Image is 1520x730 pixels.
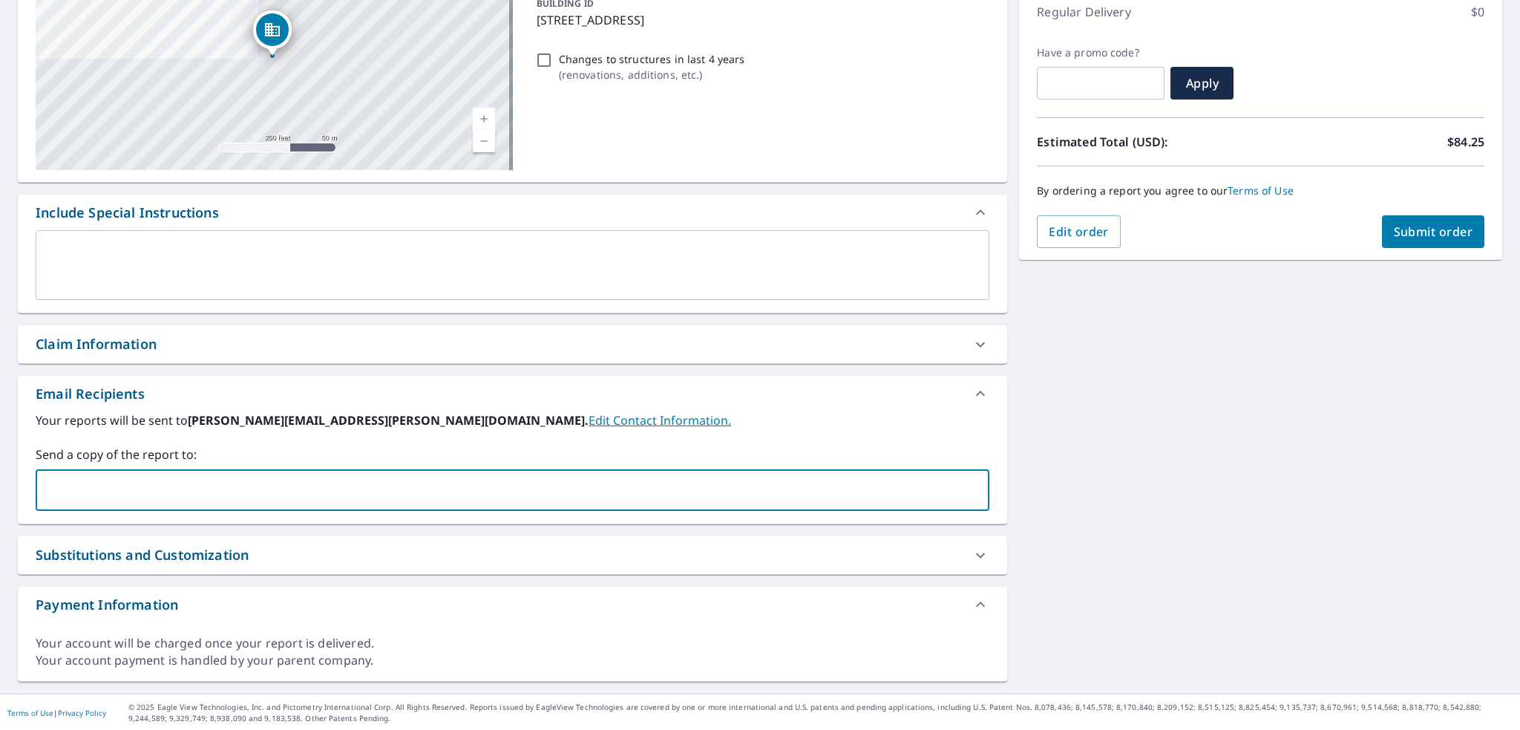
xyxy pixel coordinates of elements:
p: Regular Delivery [1037,3,1130,21]
label: Send a copy of the report to: [36,446,989,463]
p: By ordering a report you agree to our [1037,184,1484,198]
div: Claim Information [18,325,1007,363]
div: Your account will be charged once your report is delivered. [36,635,989,652]
div: Payment Information [18,587,1007,622]
div: Email Recipients [36,384,145,404]
p: $0 [1471,3,1484,21]
p: © 2025 Eagle View Technologies, Inc. and Pictometry International Corp. All Rights Reserved. Repo... [128,702,1513,724]
a: Terms of Use [7,708,53,718]
div: Payment Information [36,595,178,615]
div: Include Special Instructions [36,203,219,223]
a: Current Level 17, Zoom Out [473,130,495,152]
label: Have a promo code? [1037,46,1164,59]
p: ( renovations, additions, etc. ) [559,67,745,82]
label: Your reports will be sent to [36,411,989,429]
b: [PERSON_NAME][EMAIL_ADDRESS][PERSON_NAME][DOMAIN_NAME]. [188,412,589,428]
div: Substitutions and Customization [36,545,249,565]
button: Edit order [1037,215,1121,248]
button: Submit order [1382,215,1485,248]
span: Edit order [1049,224,1109,240]
a: EditContactInfo [589,412,731,428]
div: Dropped pin, building 1, Commercial property, 12200 59th Ave S Seattle, WA 98178 [253,10,292,56]
p: Changes to structures in last 4 years [559,51,745,67]
div: Substitutions and Customization [18,536,1007,574]
a: Current Level 17, Zoom In [473,108,495,130]
div: Claim Information [36,334,157,354]
div: Email Recipients [18,376,1007,411]
button: Apply [1170,67,1234,100]
span: Submit order [1394,224,1473,240]
p: | [7,708,106,717]
p: $84.25 [1447,133,1484,151]
p: Estimated Total (USD): [1037,133,1260,151]
span: Apply [1182,75,1222,91]
div: Your account payment is handled by your parent company. [36,652,989,669]
a: Privacy Policy [58,708,106,718]
p: [STREET_ADDRESS] [537,11,984,29]
a: Terms of Use [1228,183,1294,198]
div: Include Special Instructions [18,195,1007,230]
